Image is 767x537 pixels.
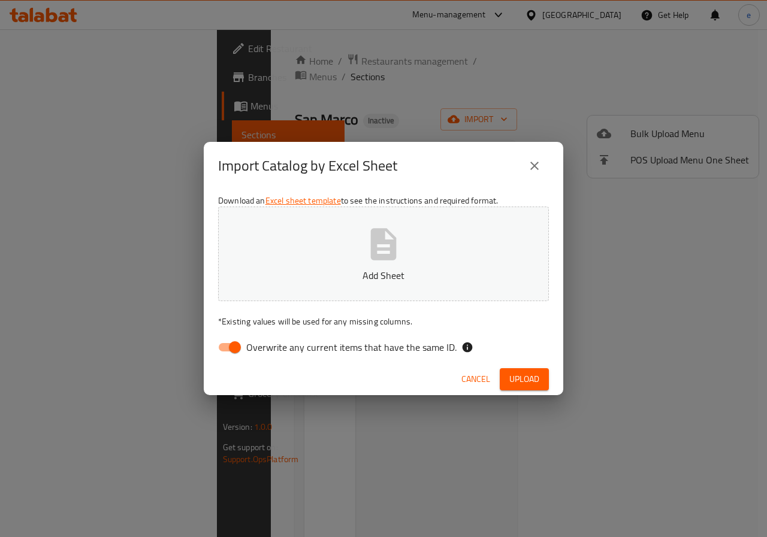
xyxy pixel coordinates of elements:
span: Upload [509,372,539,387]
button: Upload [500,368,549,390]
button: close [520,151,549,180]
span: Cancel [461,372,490,387]
button: Cancel [457,368,495,390]
svg: If the overwrite option isn't selected, then the items that match an existing ID will be ignored ... [461,341,473,353]
div: Download an to see the instructions and required format. [204,190,563,363]
span: Overwrite any current items that have the same ID. [246,340,457,354]
button: Add Sheet [218,207,549,301]
p: Add Sheet [237,268,530,283]
h2: Import Catalog by Excel Sheet [218,156,397,175]
a: Excel sheet template [265,193,341,208]
p: Existing values will be used for any missing columns. [218,315,549,327]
